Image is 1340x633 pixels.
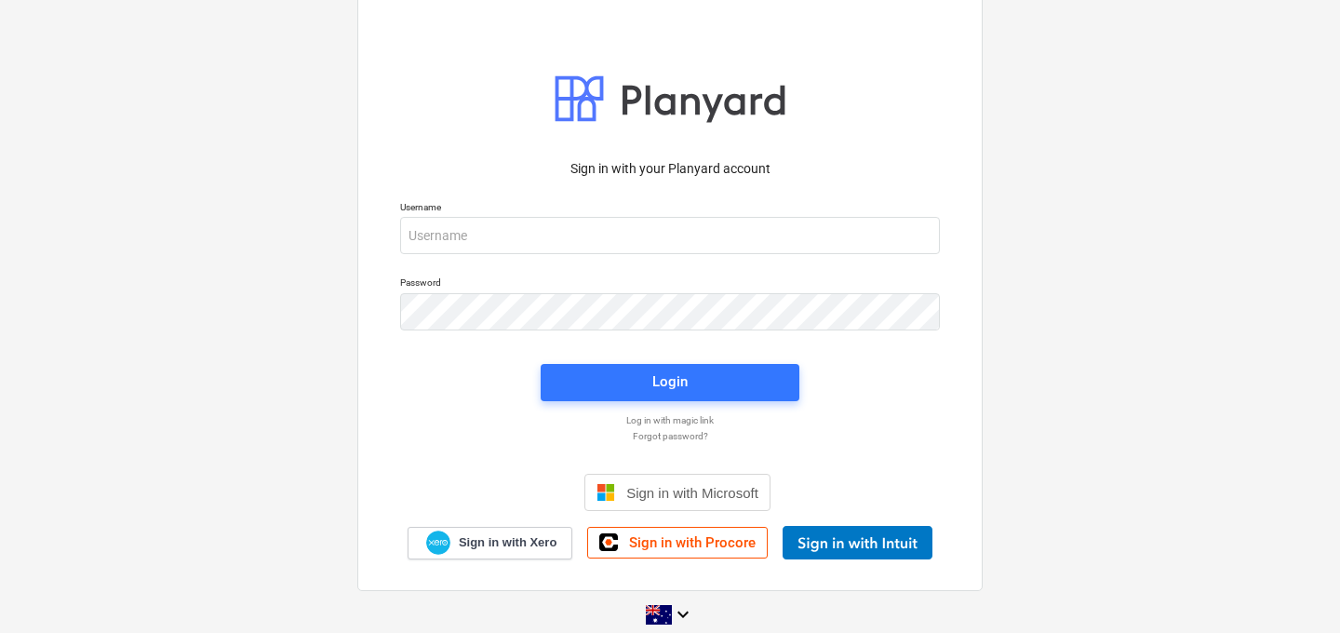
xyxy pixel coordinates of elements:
input: Username [400,217,940,254]
span: Sign in with Procore [629,534,756,551]
a: Forgot password? [391,430,949,442]
a: Log in with magic link [391,414,949,426]
a: Sign in with Procore [587,527,768,559]
p: Username [400,201,940,217]
div: Login [652,370,688,394]
p: Password [400,276,940,292]
p: Sign in with your Planyard account [400,159,940,179]
button: Login [541,364,799,401]
span: Sign in with Xero [459,534,556,551]
img: Microsoft logo [596,483,615,502]
a: Sign in with Xero [408,527,573,559]
span: Sign in with Microsoft [626,485,758,501]
i: keyboard_arrow_down [672,603,694,626]
img: Xero logo [426,531,450,556]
